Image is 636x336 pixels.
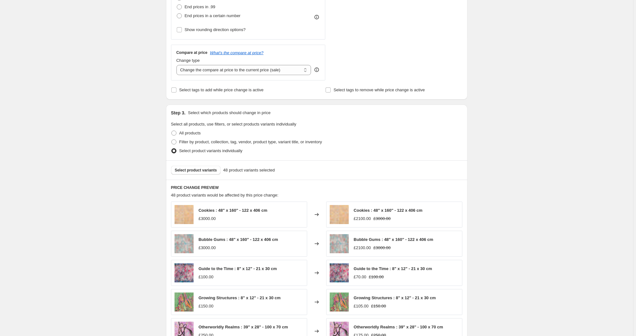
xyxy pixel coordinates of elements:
[354,216,371,222] div: £2100.00
[374,216,391,222] strike: £3000.00
[179,131,201,135] span: All products
[354,208,423,213] span: Cookies : 48" x 160" - 122 x 406 cm
[175,263,194,282] img: a2aGuideToTime-pamela-rys_80x.jpg
[330,234,349,253] img: a2aBubbleGums-pamela-rys-m-k-anisko_80x.jpg
[199,303,214,309] div: £150.00
[210,50,264,55] button: What's the compare at price?
[171,193,279,197] span: 48 product variants would be affected by this price change:
[354,245,371,251] div: £2100.00
[175,293,194,312] img: a2aGrowingStructures-pamela-rys_80x.jpg
[199,216,216,222] div: £3000.00
[179,148,242,153] span: Select product variants individually
[314,67,320,73] div: help
[354,266,432,271] span: Guide to the Time : 8" x 12" - 21 x 30 cm
[374,245,391,251] strike: £3000.00
[371,303,386,309] strike: £150.00
[175,168,217,173] span: Select product variants
[185,27,246,32] span: Show rounding direction options?
[188,110,270,116] p: Select which products should change in price
[175,205,194,224] img: a2aCookies-pamela-rys-m-k-anisko_80x.jpg
[330,263,349,282] img: a2aGuideToTime-pamela-rys_80x.jpg
[334,87,425,92] span: Select tags to remove while price change is active
[179,87,264,92] span: Select tags to add while price change is active
[176,58,200,63] span: Change type
[171,185,462,190] h6: PRICE CHANGE PREVIEW
[199,237,278,242] span: Bubble Gums : 48" x 160" - 122 x 406 cm
[185,13,241,18] span: End prices in a certain number
[199,208,268,213] span: Cookies : 48" x 160" - 122 x 406 cm
[330,205,349,224] img: a2aCookies-pamela-rys-m-k-anisko_80x.jpg
[176,50,208,55] h3: Compare at price
[171,110,186,116] h2: Step 3.
[199,325,288,329] span: Otherworldly Realms : 39" x 28" - 100 x 70 cm
[354,295,436,300] span: Growing Structures : 8" x 12" - 21 x 30 cm
[354,325,443,329] span: Otherworldly Realms : 39" x 28" - 100 x 70 cm
[354,274,367,280] div: £70.00
[171,166,221,175] button: Select product variants
[330,293,349,312] img: a2aGrowingStructures-pamela-rys_80x.jpg
[199,295,281,300] span: Growing Structures : 8" x 12" - 21 x 30 cm
[175,234,194,253] img: a2aBubbleGums-pamela-rys-m-k-anisko_80x.jpg
[223,167,275,173] span: 48 product variants selected
[199,266,277,271] span: Guide to the Time : 8" x 12" - 21 x 30 cm
[199,245,216,251] div: £3000.00
[354,303,369,309] div: £105.00
[354,237,434,242] span: Bubble Gums : 48" x 160" - 122 x 406 cm
[179,139,322,144] span: Filter by product, collection, tag, vendor, product type, variant title, or inventory
[185,4,215,9] span: End prices in .99
[171,122,296,126] span: Select all products, use filters, or select products variants individually
[369,274,384,280] strike: £100.00
[199,274,214,280] div: £100.00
